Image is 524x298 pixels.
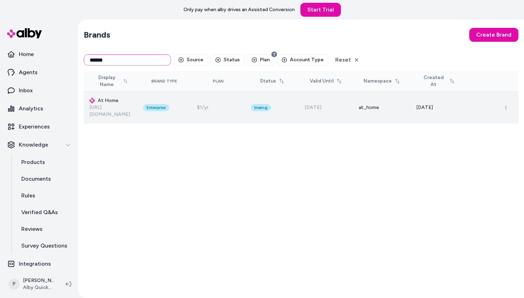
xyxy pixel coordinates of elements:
a: Start Trial [300,3,341,17]
td: at_home [353,92,411,124]
span: P [8,279,20,290]
p: Integrations [19,260,51,268]
a: Documents [14,171,75,187]
button: Display Name [89,71,132,91]
button: Status [256,75,289,87]
h3: At Home [89,97,132,104]
p: Survey Questions [21,242,67,250]
button: Valid Until [306,75,346,87]
a: Survey Questions [14,237,75,254]
p: Experiences [19,123,50,131]
button: Create Brand [469,28,518,42]
a: Rules [14,187,75,204]
span: Alby QuickStart Store [23,284,54,291]
button: Account Type [277,54,328,65]
button: Status [211,54,244,65]
a: Inbox [3,82,75,99]
div: Brand Type [151,78,177,84]
a: Agents [3,64,75,81]
p: Inbox [19,86,33,95]
a: Home [3,46,75,63]
a: Products [14,154,75,171]
span: [DATE] [416,104,433,110]
div: trialing [251,104,271,111]
a: Experiences [3,118,75,135]
p: Agents [19,68,38,77]
button: P[PERSON_NAME]Alby QuickStart Store [4,273,60,295]
h2: Brands [84,29,110,40]
p: Knowledge [19,141,48,149]
div: Plan [197,78,240,84]
p: Home [19,50,34,58]
img: alby Logo [7,28,42,38]
p: Documents [21,175,51,183]
a: Analytics [3,100,75,117]
p: Rules [21,191,35,200]
p: Only pay when alby drives an Assisted Conversion [184,6,295,13]
div: $1/yr [197,104,240,111]
button: Source [174,54,208,65]
button: Created At [416,71,459,91]
button: Reset [331,54,364,65]
a: Reviews [14,221,75,237]
button: Plan [247,54,274,65]
p: Reviews [21,225,43,233]
a: [URL][DOMAIN_NAME] [89,104,130,117]
p: Analytics [19,104,43,113]
p: Verified Q&As [21,208,58,217]
button: Namespace [359,75,404,87]
div: [DATE] [305,104,347,111]
button: Knowledge [3,136,75,153]
a: Verified Q&As [14,204,75,221]
p: [PERSON_NAME] [23,277,54,284]
img: alby Logo [89,98,95,103]
div: Enterprise [143,104,169,111]
p: Products [21,158,45,166]
a: Integrations [3,256,75,272]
